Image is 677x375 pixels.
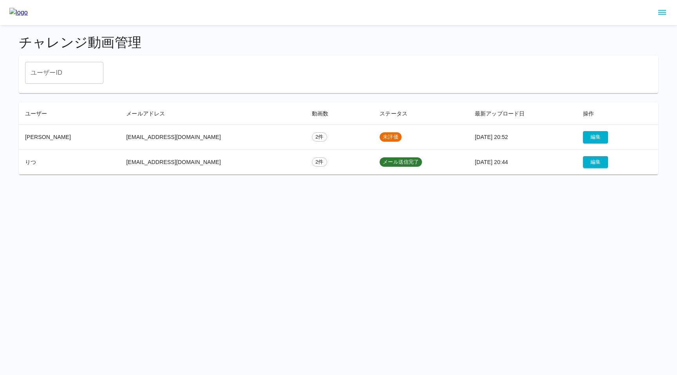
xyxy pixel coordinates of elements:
td: [PERSON_NAME] [19,124,120,150]
button: 編集 [583,131,608,143]
img: logo [9,8,28,17]
td: [DATE] 20:44 [469,150,577,175]
h4: チャレンジ動画管理 [19,34,658,51]
td: りつ [19,150,120,175]
button: sidemenu [655,6,669,19]
span: 2件 [312,133,327,141]
th: ステータス [373,103,469,125]
th: ユーザー [19,103,120,125]
th: メールアドレス [120,103,306,125]
td: [DATE] 20:52 [469,124,577,150]
th: 最新アップロード日 [469,103,577,125]
button: 編集 [583,156,608,168]
th: 操作 [577,103,658,125]
td: [EMAIL_ADDRESS][DOMAIN_NAME] [120,124,306,150]
span: メール送信完了 [380,159,422,166]
td: [EMAIL_ADDRESS][DOMAIN_NAME] [120,150,306,175]
span: 2件 [312,159,327,166]
th: 動画数 [306,103,373,125]
span: 未評価 [380,133,401,141]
